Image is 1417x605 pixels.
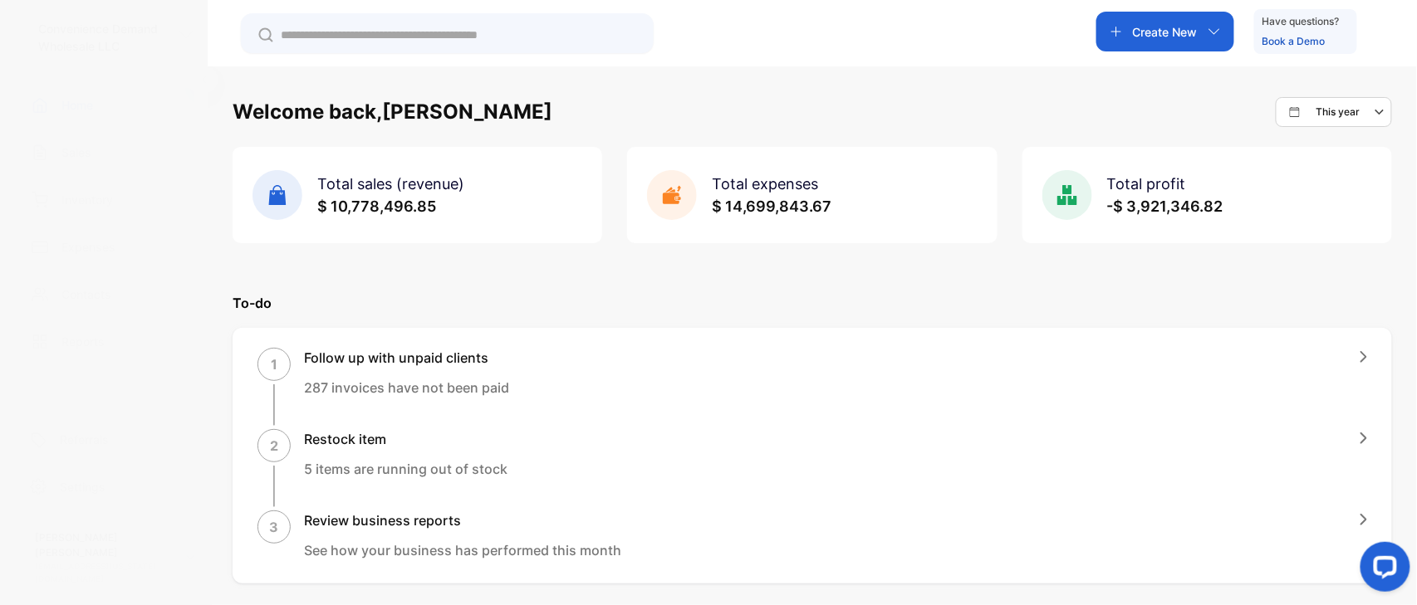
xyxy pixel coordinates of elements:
p: 1 [271,354,277,374]
p: [EMAIL_ADDRESS][US_STATE][DOMAIN_NAME] [35,560,173,585]
img: avatar [1377,17,1402,41]
p: Create New [1133,23,1198,41]
span: $ 14,699,843.67 [712,198,831,215]
p: Settings [60,478,105,495]
p: Home [61,96,93,114]
span: Total profit [1107,175,1186,193]
button: avatar [1377,12,1402,51]
h1: Welcome back, [PERSON_NAME] [233,97,552,127]
h1: Follow up with unpaid clients [304,348,509,368]
a: Book a Demo [1263,35,1326,47]
p: 287 invoices have not been paid [304,378,509,398]
span: -$ 3,921,346.82 [1107,198,1223,215]
span: Total sales (revenue) [317,175,464,193]
p: Convenience Demand Wholesale LLC [38,20,178,55]
p: See how your business has performed this month [304,540,621,560]
p: This year [1316,105,1361,120]
button: Create New [1096,12,1234,51]
p: Have questions? [1263,13,1340,30]
img: profile [10,549,28,567]
h1: Review business reports [304,510,621,530]
p: Contacts [61,285,111,303]
p: 5 items are running out of stock [304,459,507,479]
p: Reports [61,333,105,350]
p: 2 [270,436,278,456]
h1: Restock item [304,429,507,449]
span: Total expenses [712,175,818,193]
iframe: LiveChat chat widget [1347,535,1417,605]
p: Expenses [61,238,115,256]
p: [PERSON_NAME] [PERSON_NAME] [35,530,173,560]
p: 3 [270,517,279,537]
p: To-do [233,293,1392,313]
button: This year [1276,97,1392,127]
span: $ 10,778,496.85 [317,198,436,215]
p: Sales [61,144,91,161]
img: logo [13,27,30,44]
p: Inventory [61,191,113,208]
p: Referrals [60,431,109,448]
